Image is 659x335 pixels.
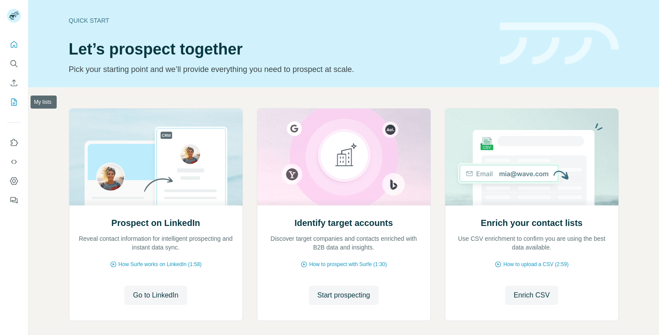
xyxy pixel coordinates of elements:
button: Enrich CSV [505,286,559,305]
img: Prospect on LinkedIn [69,109,243,205]
img: Enrich your contact lists [445,109,619,205]
button: Dashboard [7,173,21,189]
button: Start prospecting [309,286,379,305]
span: Enrich CSV [514,290,550,301]
span: How to upload a CSV (2:59) [503,260,568,268]
button: Use Surfe on LinkedIn [7,135,21,150]
img: Identify target accounts [257,109,431,205]
span: How to prospect with Surfe (1:30) [309,260,387,268]
span: How Surfe works on LinkedIn (1:58) [119,260,202,268]
p: Use CSV enrichment to confirm you are using the best data available. [454,234,610,252]
button: Search [7,56,21,72]
button: Go to LinkedIn [124,286,187,305]
span: Go to LinkedIn [133,290,178,301]
p: Discover target companies and contacts enriched with B2B data and insights. [266,234,422,252]
h2: Enrich your contact lists [481,217,582,229]
button: My lists [7,94,21,110]
p: Pick your starting point and we’ll provide everything you need to prospect at scale. [69,63,489,75]
button: Use Surfe API [7,154,21,170]
p: Reveal contact information for intelligent prospecting and instant data sync. [78,234,234,252]
span: Start prospecting [318,290,370,301]
button: Quick start [7,37,21,52]
h2: Prospect on LinkedIn [111,217,200,229]
img: banner [500,23,619,65]
div: Quick start [69,16,489,25]
h2: Identify target accounts [294,217,393,229]
h1: Let’s prospect together [69,41,489,58]
button: Feedback [7,192,21,208]
button: Enrich CSV [7,75,21,91]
